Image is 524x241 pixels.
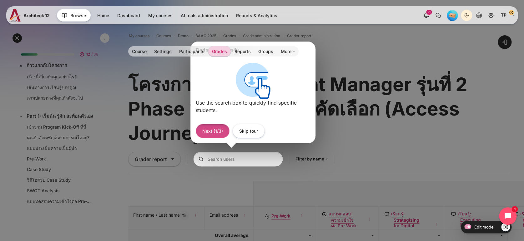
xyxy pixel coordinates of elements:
[191,58,315,119] div: Use the search box to quickly find specific students.
[426,10,432,15] div: 21
[231,46,254,57] a: Reports
[175,46,208,57] a: Participants
[444,10,460,21] a: Level #1
[70,12,86,19] span: Browse
[233,124,265,138] button: Skip tour
[462,11,471,20] div: Dark Mode
[232,10,281,21] a: Reports & Analytics
[93,10,113,21] a: Home
[254,46,277,57] a: Groups
[485,10,496,21] a: Site administration
[497,9,510,22] span: Thanyaphon Pongpaichet
[177,10,232,21] a: AI tools administration
[461,10,472,21] button: Light Mode Dark Mode
[150,46,175,57] a: Settings
[501,223,510,231] a: Show/Hide - Region
[128,46,150,57] a: Course
[473,10,485,21] button: Languages
[447,10,458,21] img: Level #1
[113,10,144,21] a: Dashboard
[474,224,494,229] span: Edit mode
[194,152,283,166] input: Search users
[144,10,176,21] a: My courses
[9,9,21,22] img: A12
[23,12,50,19] span: Architeck 12
[421,10,432,21] div: Show notification window with 21 new notifications
[497,9,515,22] a: User menu
[208,46,231,57] a: Grades
[277,46,299,57] a: More
[196,124,229,138] button: Next (1/3)
[432,10,444,21] button: There are 0 unread conversations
